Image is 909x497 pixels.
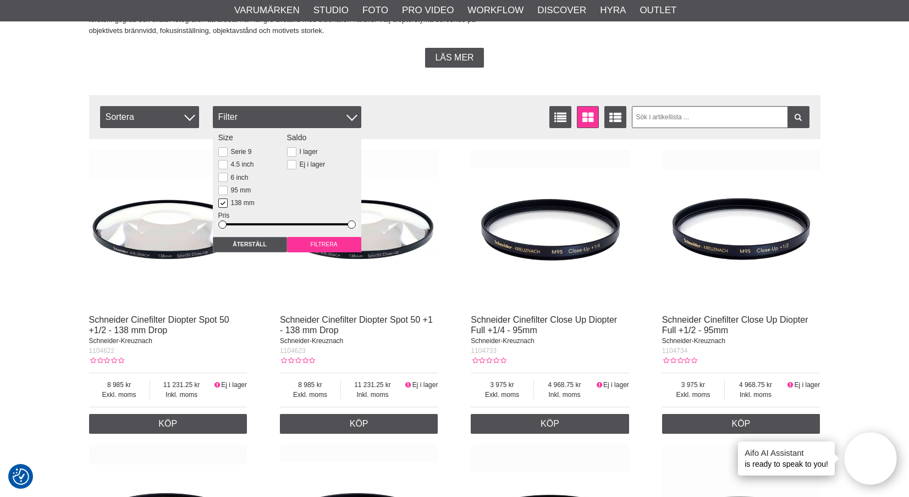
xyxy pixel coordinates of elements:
[280,390,340,400] span: Exkl. moms
[228,186,251,194] label: 95 mm
[467,3,524,18] a: Workflow
[595,381,603,389] i: Ej i lager
[662,315,808,335] a: Schneider Cinefilter Close Up Diopter Full +1/2 - 95mm
[600,3,626,18] a: Hyra
[150,380,213,390] span: 11 231.25
[549,106,571,128] a: Listvisning
[221,381,247,389] span: Ej i lager
[662,337,725,345] span: Schneider-Kreuznach
[738,441,835,476] div: is ready to speak to you!
[89,380,150,390] span: 8 985
[402,3,454,18] a: Pro Video
[213,237,287,252] input: Återställ
[296,148,318,156] label: I lager
[89,356,124,366] div: Kundbetyg: 0
[662,356,697,366] div: Kundbetyg: 0
[89,414,247,434] a: Köp
[534,380,596,390] span: 4 968.75
[228,199,255,207] label: 138 mm
[213,106,361,128] div: Filter
[471,414,629,434] a: Köp
[640,3,676,18] a: Outlet
[412,381,438,389] span: Ej i lager
[435,53,473,63] span: Läs mer
[662,150,820,308] img: Schneider Cinefilter Close Up Diopter Full +1/2 - 95mm
[471,150,629,308] img: Schneider Cinefilter Close Up Diopter Full +1/4 - 95mm
[13,467,29,487] button: Samtyckesinställningar
[471,315,617,335] a: Schneider Cinefilter Close Up Diopter Full +1/4 - 95mm
[280,315,433,335] a: Schneider Cinefilter Diopter Spot 50 +1 - 138 mm Drop
[280,356,315,366] div: Kundbetyg: 0
[287,237,361,252] input: Filtrera
[577,106,599,128] a: Fönstervisning
[218,212,230,219] span: Pris
[280,380,340,390] span: 8 985
[287,133,307,142] span: Saldo
[662,347,688,355] span: 1104734
[537,3,586,18] a: Discover
[280,414,438,434] a: Köp
[471,356,506,366] div: Kundbetyg: 0
[89,315,229,335] a: Schneider Cinefilter Diopter Spot 50 +1/2 - 138 mm Drop
[471,380,533,390] span: 3 975
[471,390,533,400] span: Exkl. moms
[13,468,29,485] img: Revisit consent button
[745,447,828,459] h4: Aifo AI Assistant
[662,390,725,400] span: Exkl. moms
[786,381,795,389] i: Ej i lager
[228,174,249,181] label: 6 inch
[280,337,343,345] span: Schneider-Kreuznach
[404,381,412,389] i: Ej i lager
[362,3,388,18] a: Foto
[228,148,252,156] label: Serie 9
[794,381,820,389] span: Ej i lager
[234,3,300,18] a: Varumärken
[100,106,199,128] span: Sortera
[603,381,629,389] span: Ej i lager
[632,106,809,128] input: Sök i artikellista ...
[296,161,326,168] label: Ej i lager
[89,347,115,355] span: 1104622
[341,380,404,390] span: 11 231.25
[341,390,404,400] span: Inkl. moms
[213,381,222,389] i: Ej i lager
[218,133,233,142] span: Size
[313,3,349,18] a: Studio
[89,150,247,308] img: Schneider Cinefilter Diopter Spot 50 +1/2 - 138 mm Drop
[604,106,626,128] a: Utökad listvisning
[534,390,596,400] span: Inkl. moms
[725,380,786,390] span: 4 968.75
[228,161,254,168] label: 4.5 inch
[471,347,497,355] span: 1104733
[662,380,725,390] span: 3 975
[150,390,213,400] span: Inkl. moms
[89,337,152,345] span: Schneider-Kreuznach
[280,347,306,355] span: 1104623
[787,106,809,128] a: Filtrera
[89,390,150,400] span: Exkl. moms
[471,337,534,345] span: Schneider-Kreuznach
[725,390,786,400] span: Inkl. moms
[662,414,820,434] a: Köp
